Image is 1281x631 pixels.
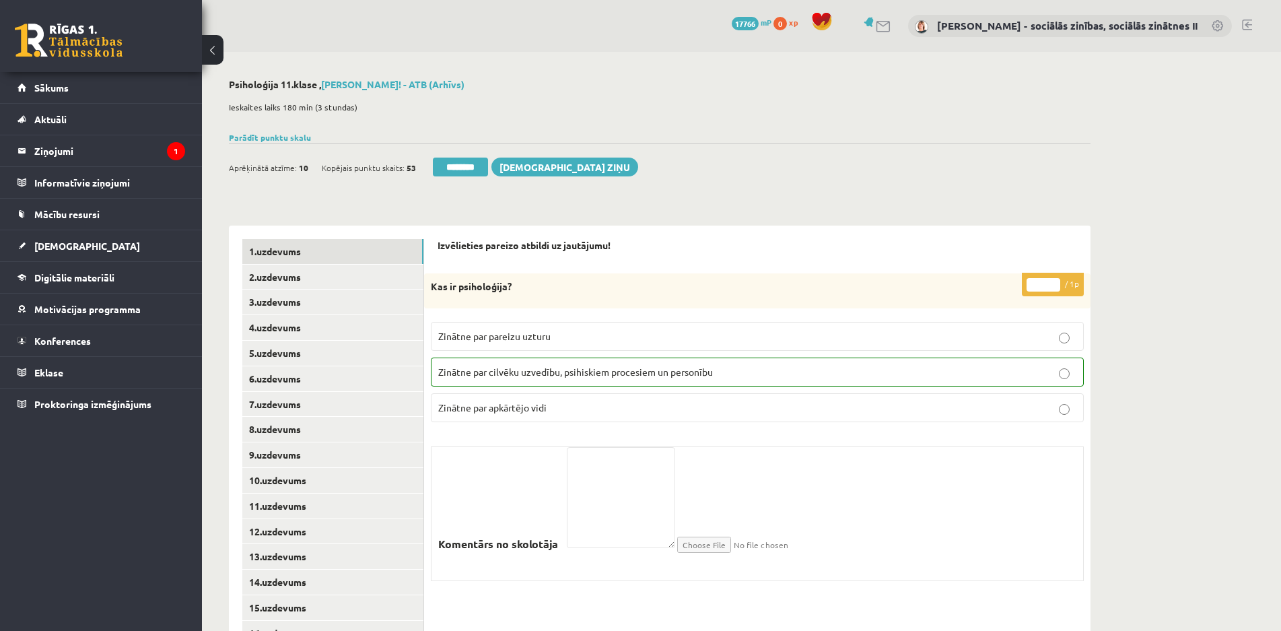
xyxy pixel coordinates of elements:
legend: Ziņojumi [34,135,185,166]
a: 4.uzdevums [242,315,423,340]
a: Sākums [18,72,185,103]
a: Konferences [18,325,185,356]
a: 5.uzdevums [242,341,423,366]
span: Motivācijas programma [34,303,141,315]
a: Proktoringa izmēģinājums [18,389,185,420]
a: 9.uzdevums [242,442,423,467]
a: Rīgas 1. Tālmācības vidusskola [15,24,123,57]
a: 8.uzdevums [242,417,423,442]
a: Digitālie materiāli [18,262,185,293]
a: 13.uzdevums [242,544,423,569]
a: [PERSON_NAME]! - ATB (Arhīvs) [321,78,464,90]
a: Parādīt punktu skalu [229,132,311,143]
p: / 1p [1022,273,1084,296]
span: Aprēķinātā atzīme: [229,158,297,178]
span: 53 [407,158,416,178]
span: Zinātne par cilvēku uzvedību, psihiskiem procesiem un personību [438,366,713,378]
span: Konferences [34,335,91,347]
input: Zinātne par cilvēku uzvedību, psihiskiem procesiem un personību [1059,368,1070,379]
a: Ziņojumi1 [18,135,185,166]
a: 3.uzdevums [242,290,423,314]
a: Eklase [18,357,185,388]
span: xp [789,17,798,28]
strong: Izvēlieties pareizo atbildi uz jautājumu! [438,239,611,251]
span: 10 [299,158,308,178]
span: Proktoringa izmēģinājums [34,398,151,410]
a: 10.uzdevums [242,468,423,493]
a: [DEMOGRAPHIC_DATA] ziņu [491,158,638,176]
a: Informatīvie ziņojumi [18,167,185,198]
a: 12.uzdevums [242,519,423,544]
a: [DEMOGRAPHIC_DATA] [18,230,185,261]
span: Mācību resursi [34,208,100,220]
a: [PERSON_NAME] - sociālās zinības, sociālās zinātnes II [937,19,1198,32]
input: Zinātne par apkārtējo vidi [1059,404,1070,415]
strong: Kas ir psiholoģija? [431,280,512,292]
a: 2.uzdevums [242,265,423,290]
a: 14.uzdevums [242,570,423,595]
input: Zinātne par pareizu uzturu [1059,333,1070,343]
a: 1.uzdevums [242,239,423,264]
a: Motivācijas programma [18,294,185,325]
span: Sākums [34,81,69,94]
a: Mācību resursi [18,199,185,230]
span: [DEMOGRAPHIC_DATA] [34,240,140,252]
span: Eklase [34,366,63,378]
a: 6.uzdevums [242,366,423,391]
span: Digitālie materiāli [34,271,114,284]
span: mP [761,17,771,28]
a: 15.uzdevums [242,595,423,620]
i: 1 [167,142,185,160]
a: 0 xp [773,17,804,28]
span: Aktuāli [34,113,67,125]
legend: Informatīvie ziņojumi [34,167,185,198]
span: Zinātne par apkārtējo vidi [438,401,547,413]
img: Anita Jozus - sociālās zinības, sociālās zinātnes II [915,20,928,34]
span: 0 [773,17,787,30]
span: Zinātne par pareizu uzturu [438,330,551,342]
span: Kopējais punktu skaits: [322,158,405,178]
a: 7.uzdevums [242,392,423,417]
a: 11.uzdevums [242,494,423,519]
a: 17766 mP [732,17,771,28]
span: 17766 [732,17,759,30]
label: Komentārs no skolotāja [431,529,565,559]
p: Ieskaites laiks 180 min (3 stundas) [229,101,1084,113]
h2: Psiholoģija 11.klase , [229,79,1090,90]
a: Aktuāli [18,104,185,135]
